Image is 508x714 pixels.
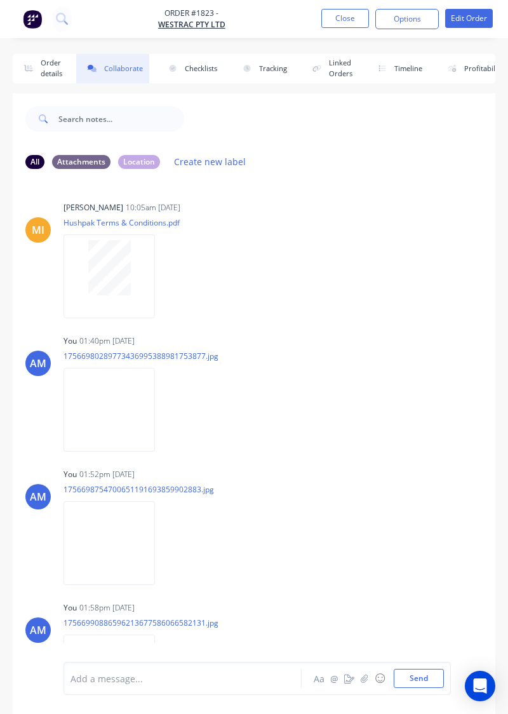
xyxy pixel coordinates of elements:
[63,484,214,495] p: 1756698754700651191693859902883.jpg
[32,222,44,238] div: MI
[79,469,135,480] div: 01:52pm [DATE]
[30,356,46,371] div: AM
[465,671,495,701] div: Open Intercom Messenger
[23,10,42,29] img: Factory
[76,54,149,83] button: Collaborate
[79,602,135,614] div: 01:58pm [DATE]
[158,8,225,19] span: Order #1823 -
[301,54,359,83] button: Linked Orders
[63,351,218,361] p: 17566980289773436995388981753877.jpg
[63,217,180,228] p: Hushpak Terms & Conditions.pdf
[311,671,326,686] button: Aa
[58,106,184,131] input: Search notes...
[30,489,46,504] div: AM
[375,9,439,29] button: Options
[63,202,123,213] div: [PERSON_NAME]
[321,9,369,28] button: Close
[158,19,225,30] a: WesTrac Pty Ltd
[231,54,293,83] button: Tracking
[79,335,135,347] div: 01:40pm [DATE]
[52,155,110,169] div: Attachments
[126,202,180,213] div: 10:05am [DATE]
[118,155,160,169] div: Location
[13,54,69,83] button: Order details
[30,623,46,638] div: AM
[63,469,77,480] div: You
[25,155,44,169] div: All
[372,671,387,686] button: ☺
[63,335,77,347] div: You
[157,54,224,83] button: Checklists
[326,671,342,686] button: @
[445,9,493,28] button: Edit Order
[394,669,444,688] button: Send
[63,602,77,614] div: You
[63,617,218,628] p: 17566990886596213677586066582131.jpg
[168,153,253,170] button: Create new label
[366,54,429,83] button: Timeline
